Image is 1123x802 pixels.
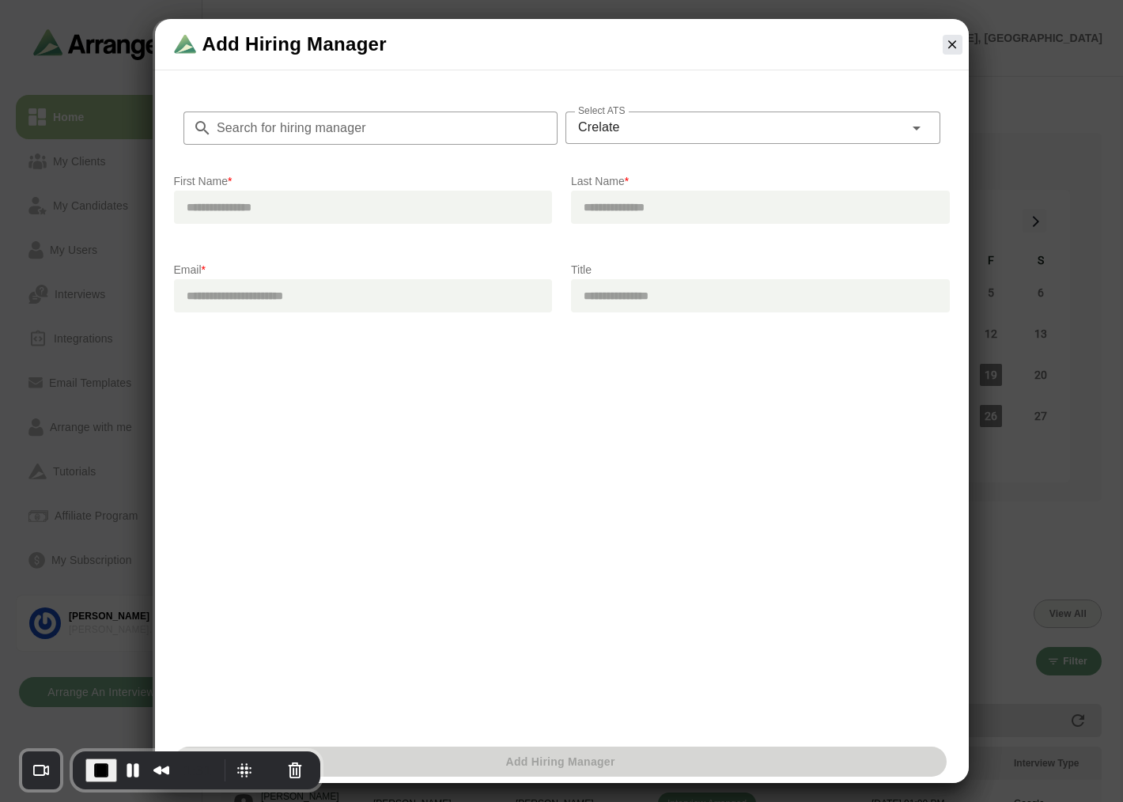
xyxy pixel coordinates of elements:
[571,172,950,191] p: Last Name
[174,172,553,191] p: First Name
[578,117,620,138] span: Crelate
[174,260,553,279] p: Email
[571,260,950,279] p: Title
[202,32,387,57] span: Add Hiring Manager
